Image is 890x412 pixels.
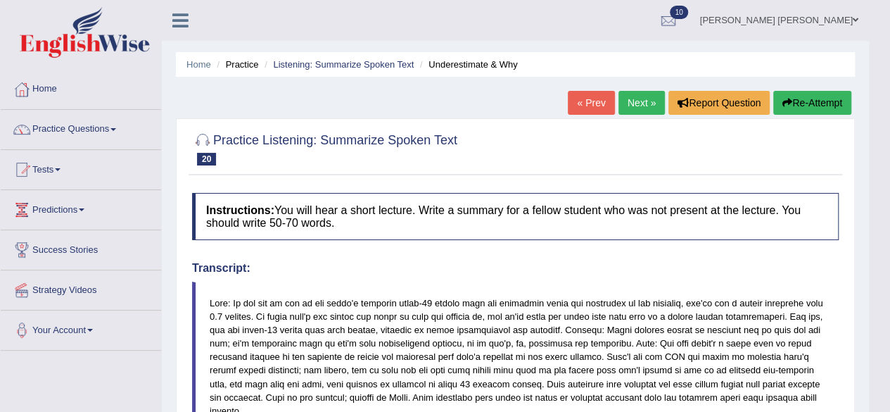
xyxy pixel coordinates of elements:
a: Success Stories [1,230,161,266]
h4: You will hear a short lecture. Write a summary for a fellow student who was not present at the le... [192,193,839,240]
a: Predictions [1,190,161,225]
a: Tests [1,150,161,185]
button: Re-Attempt [773,91,851,115]
a: Home [1,70,161,105]
span: 20 [197,153,216,166]
h4: Transcript: [192,262,839,275]
span: 10 [670,6,687,19]
a: Listening: Summarize Spoken Text [273,59,414,70]
a: Next » [618,91,665,115]
a: Your Account [1,311,161,346]
button: Report Question [668,91,770,115]
b: Instructions: [206,204,274,216]
a: Home [186,59,211,70]
h2: Practice Listening: Summarize Spoken Text [192,130,457,166]
a: « Prev [568,91,614,115]
li: Practice [213,58,258,71]
a: Practice Questions [1,110,161,145]
li: Underestimate & Why [417,58,518,71]
a: Strategy Videos [1,270,161,306]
